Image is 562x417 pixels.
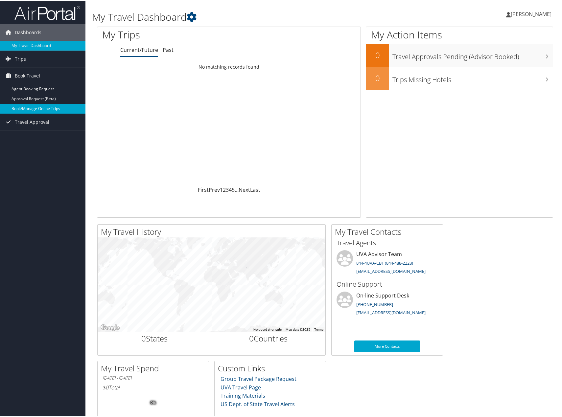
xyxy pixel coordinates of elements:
[209,185,220,192] a: Prev
[92,9,403,23] h1: My Travel Dashboard
[15,23,41,40] span: Dashboards
[335,225,443,236] h2: My Travel Contacts
[253,326,282,331] button: Keyboard shortcuts
[392,71,553,83] h3: Trips Missing Hotels
[217,332,321,343] h2: Countries
[229,185,232,192] a: 4
[120,45,158,53] a: Current/Future
[15,67,40,83] span: Book Travel
[221,383,261,390] a: UVA Travel Page
[14,4,80,20] img: airportal-logo.png
[15,50,26,66] span: Trips
[221,374,296,382] a: Group Travel Package Request
[333,291,441,318] li: On-line Support Desk
[101,362,209,373] h2: My Travel Spend
[511,10,551,17] span: [PERSON_NAME]
[239,185,250,192] a: Next
[366,43,553,66] a: 0Travel Approvals Pending (Advisor Booked)
[103,383,108,390] span: $0
[366,72,389,83] h2: 0
[366,66,553,89] a: 0Trips Missing Hotels
[356,309,426,315] a: [EMAIL_ADDRESS][DOMAIN_NAME]
[103,374,204,380] h6: [DATE] - [DATE]
[314,327,323,330] a: Terms (opens in new tab)
[286,327,310,330] span: Map data ©2025
[235,185,239,192] span: …
[101,225,325,236] h2: My Travel History
[99,322,121,331] a: Open this area in Google Maps (opens a new window)
[356,259,413,265] a: 844-4UVA-CBT (844-488-2228)
[141,332,146,343] span: 0
[220,185,223,192] a: 1
[221,400,295,407] a: US Dept. of State Travel Alerts
[337,237,438,247] h3: Travel Agents
[97,60,361,72] td: No matching records found
[232,185,235,192] a: 5
[102,27,246,41] h1: My Trips
[506,3,558,23] a: [PERSON_NAME]
[223,185,226,192] a: 2
[337,279,438,288] h3: Online Support
[221,391,265,398] a: Training Materials
[218,362,326,373] h2: Custom Links
[333,249,441,276] li: UVA Advisor Team
[151,400,156,404] tspan: 0%
[99,322,121,331] img: Google
[366,49,389,60] h2: 0
[366,27,553,41] h1: My Action Items
[249,332,254,343] span: 0
[163,45,174,53] a: Past
[103,383,204,390] h6: Total
[226,185,229,192] a: 3
[354,340,420,351] a: More Contacts
[356,267,426,273] a: [EMAIL_ADDRESS][DOMAIN_NAME]
[356,300,393,306] a: [PHONE_NUMBER]
[250,185,260,192] a: Last
[198,185,209,192] a: First
[392,48,553,60] h3: Travel Approvals Pending (Advisor Booked)
[15,113,49,129] span: Travel Approval
[103,332,207,343] h2: States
